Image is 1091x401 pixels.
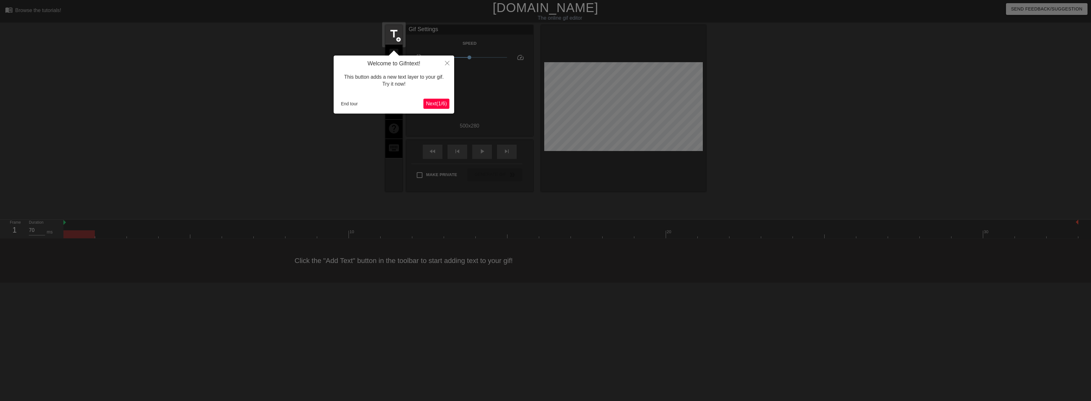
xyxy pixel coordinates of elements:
[440,56,454,70] button: Close
[338,60,449,67] h4: Welcome to Gifntext!
[338,99,360,108] button: End tour
[338,67,449,94] div: This button adds a new text layer to your gif. Try it now!
[426,101,447,106] span: Next ( 1 / 6 )
[423,99,449,109] button: Next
